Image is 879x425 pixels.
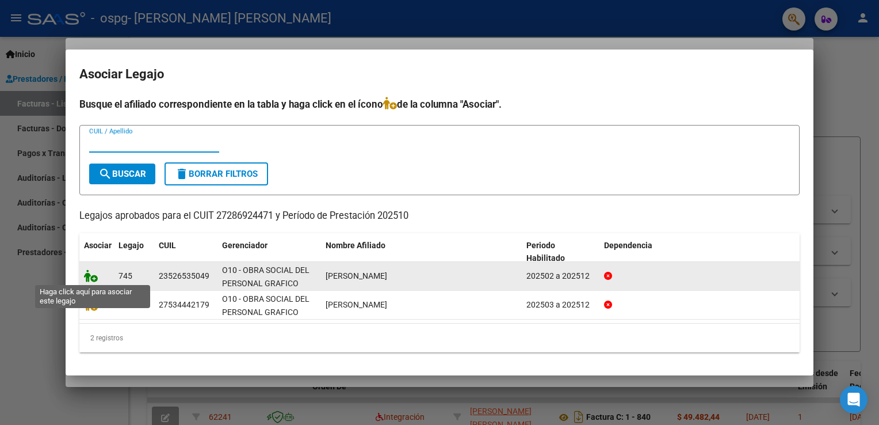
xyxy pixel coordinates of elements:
[165,162,268,185] button: Borrar Filtros
[98,169,146,179] span: Buscar
[114,233,154,271] datatable-header-cell: Legajo
[222,241,267,250] span: Gerenciador
[326,271,387,280] span: TAPIAS LUCAS MANUEL
[526,241,565,263] span: Periodo Habilitado
[159,270,209,283] div: 23526535049
[159,298,209,312] div: 27534442179
[526,298,595,312] div: 202503 a 202512
[119,271,132,280] span: 745
[321,233,522,271] datatable-header-cell: Nombre Afiliado
[79,233,114,271] datatable-header-cell: Asociar
[326,300,387,309] span: RIOS ALDERETE URSULA
[175,169,258,179] span: Borrar Filtros
[159,241,176,250] span: CUIL
[217,233,321,271] datatable-header-cell: Gerenciador
[175,167,189,181] mat-icon: delete
[119,300,132,309] span: 689
[222,265,309,288] span: O10 - OBRA SOCIAL DEL PERSONAL GRAFICO
[79,209,800,223] p: Legajos aprobados para el CUIT 27286924471 y Período de Prestación 202510
[522,233,599,271] datatable-header-cell: Periodo Habilitado
[840,386,867,413] div: Open Intercom Messenger
[79,324,800,352] div: 2 registros
[154,233,217,271] datatable-header-cell: CUIL
[79,63,800,85] h2: Asociar Legajo
[79,97,800,112] h4: Busque el afiliado correspondiente en la tabla y haga click en el ícono de la columna "Asociar".
[604,241,652,250] span: Dependencia
[326,241,385,250] span: Nombre Afiliado
[89,164,155,184] button: Buscar
[98,167,112,181] mat-icon: search
[119,241,144,250] span: Legajo
[84,241,112,250] span: Asociar
[526,270,595,283] div: 202502 a 202512
[599,233,800,271] datatable-header-cell: Dependencia
[222,294,309,317] span: O10 - OBRA SOCIAL DEL PERSONAL GRAFICO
